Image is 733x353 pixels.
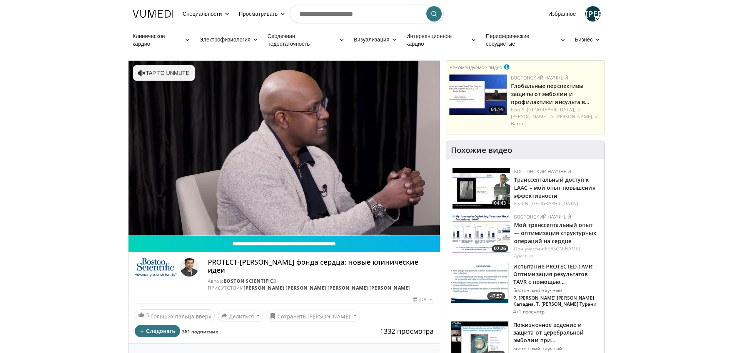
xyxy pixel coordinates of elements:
[234,6,290,22] a: Просматривать
[513,287,562,293] font: Бостонский научный
[514,200,525,207] font: Feat.
[406,33,452,47] font: Интервенционное кардио
[128,32,195,48] a: Клиническое кардио
[494,200,506,206] font: 04:43
[290,5,444,23] input: Поиск тем, вмешательств
[452,168,510,209] a: 04:43
[244,285,284,291] a: [PERSON_NAME]
[513,263,599,293] font: Испытание PROTECTED TAVR: Оптимизация результатов TAVR с помощью церебральной имплантации…
[514,245,543,252] font: При участии
[239,10,278,17] font: Просматривать
[513,308,544,315] font: 471 просмотр
[208,257,418,275] font: PROTECT-[PERSON_NAME] фонда сердца: новые клинические идеи
[486,33,529,47] font: Периферические сосудистые
[380,326,434,336] font: 1332 просмотра
[402,32,481,48] a: Интервенционное кардио
[585,8,651,19] font: [PERSON_NAME]
[263,32,349,48] a: Сердечная недостаточность
[585,6,601,22] a: [PERSON_NAME]
[511,75,568,81] a: Бостонский научный
[514,214,571,220] a: Бостонский научный
[133,33,165,47] font: Клиническое кардио
[514,176,596,199] a: Транссептальный доступ к LAAC – мой опыт повышения эффективности
[267,33,310,47] font: Сердечная недостаточность
[146,328,175,334] font: Следовать
[451,263,600,315] a: 47:57 Испытание PROTECTED TAVR: Оптимизация результатов TAVR с помощью церебральной имплантации… ...
[511,82,589,106] a: Глобальные перспективы защиты от эмболии и профилактики инсульта в…
[514,221,596,245] a: Мой транссептальный опыт — оптимизация структурных операций на сердце
[491,106,503,113] font: 61:14
[570,32,605,47] a: Бизнес
[133,10,174,18] img: Логотип VuMedi
[575,36,593,43] font: Бизнес
[511,113,599,127] a: S. Baron
[183,10,222,17] font: Специальности
[513,295,596,307] font: Р. [PERSON_NAME] [PERSON_NAME] Кападиа, Т. [PERSON_NAME] Турани
[224,278,274,284] a: Boston Scientific
[449,75,507,115] img: ec78f057-4336-49b7-ac94-8fd59e78c92a.150x105_q85_crop-smart_upscale.jpg
[514,245,580,259] a: [PERSON_NAME] Арагона
[182,328,218,335] a: 361 подписчик
[354,36,389,43] font: Визуализация
[452,214,510,254] a: 07:26
[550,113,594,120] a: A. [PERSON_NAME],
[451,145,512,155] font: Похожие видео
[369,285,410,291] a: [PERSON_NAME]
[449,75,507,115] a: 61:14
[511,106,581,120] a: D. [PERSON_NAME],
[481,32,571,48] a: Периферические сосудистые
[326,285,328,291] font: ,
[135,258,177,277] img: Бостонский научный
[452,214,510,254] img: 9db7bd66-738f-4d3f-a0b5-27ddb07fc2ff.150x105_q85_crop-smart_upscale.jpg
[368,285,370,291] font: ,
[284,285,286,291] font: ,
[514,168,571,175] a: Бостонский научный
[452,168,510,209] img: 6a6cd68b-42bd-4338-ba7c-f99ee97691b8.150x105_q85_crop-smart_upscale.jpg
[451,263,508,303] img: 1dcca77b-100e-46f0-9068-43d323fb0ab6.150x105_q85_crop-smart_upscale.jpg
[208,278,224,284] font: Автор:
[146,312,149,319] font: 3
[286,285,326,291] a: [PERSON_NAME]
[522,106,575,113] a: S. [GEOGRAPHIC_DATA],
[208,278,277,291] font: В ПРИСУТСТВИИ
[449,64,503,71] font: Рекомендуемое видео
[419,296,434,303] font: [DATE]
[229,312,254,320] font: Делиться
[129,61,440,236] video-js: Video Player
[133,65,195,81] button: Tap to unmute
[490,293,503,299] font: 47:57
[135,325,180,337] button: Следовать
[199,36,250,43] font: Электрофизиология
[544,6,581,22] a: Избранное
[195,32,263,47] a: Электрофизиология
[178,6,234,22] a: Специальности
[525,200,578,207] a: N. [GEOGRAPHIC_DATA]
[349,32,402,47] a: Визуализация
[494,245,506,252] font: 07:26
[218,310,264,322] button: Делиться
[277,312,351,320] font: Сохранить [PERSON_NAME]
[513,345,562,352] font: Бостонский научный
[266,310,360,322] button: Сохранить [PERSON_NAME]
[327,285,368,291] a: [PERSON_NAME]
[180,258,199,277] img: Аватар
[548,10,576,17] font: Избранное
